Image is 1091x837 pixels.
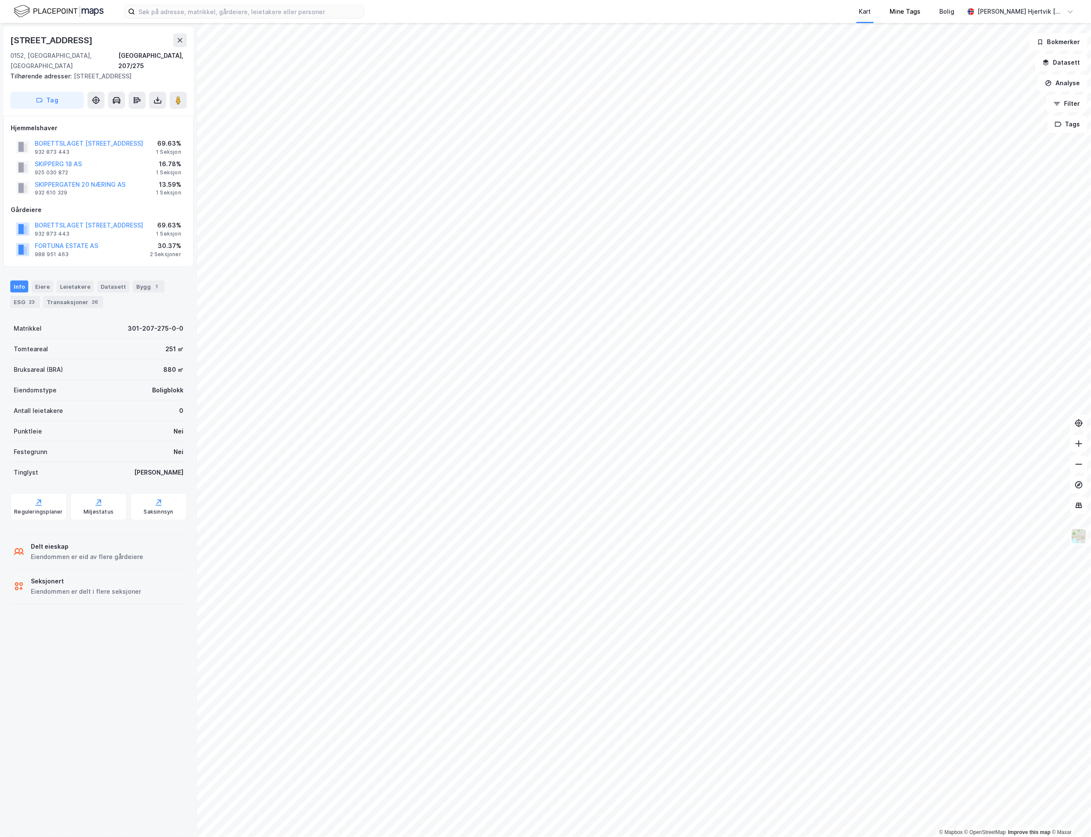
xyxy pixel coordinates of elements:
div: Seksjonert [31,576,141,586]
div: Bruksareal (BRA) [14,365,63,375]
img: Z [1071,528,1087,544]
a: Improve this map [1008,830,1051,836]
div: Eiendomstype [14,385,57,395]
div: Info [10,281,28,293]
div: Kontrollprogram for chat [1048,796,1091,837]
div: Bygg [133,281,165,293]
div: Nei [174,447,183,457]
div: [PERSON_NAME] [134,467,183,478]
div: Punktleie [14,426,42,436]
div: Festegrunn [14,447,47,457]
div: Datasett [97,281,129,293]
button: Bokmerker [1030,33,1088,51]
div: Miljøstatus [84,508,114,515]
div: Kart [859,6,871,17]
div: 932 873 443 [35,230,69,237]
div: 932 873 443 [35,149,69,155]
div: 251 ㎡ [165,344,183,354]
iframe: Chat Widget [1048,796,1091,837]
button: Datasett [1035,54,1088,71]
div: Tomteareal [14,344,48,354]
input: Søk på adresse, matrikkel, gårdeiere, leietakere eller personer [135,5,364,18]
div: 925 030 872 [35,169,68,176]
div: [GEOGRAPHIC_DATA], 207/275 [118,51,187,71]
div: Eiendommen er delt i flere seksjoner [31,586,141,597]
div: [STREET_ADDRESS] [10,71,180,81]
div: 69.63% [156,138,181,149]
div: Transaksjoner [43,296,103,308]
div: 13.59% [156,179,181,190]
div: Eiendommen er eid av flere gårdeiere [31,552,143,562]
button: Tag [10,92,84,109]
img: logo.f888ab2527a4732fd821a326f86c7f29.svg [14,4,104,19]
div: 23 [27,298,36,306]
div: 1 [153,282,161,291]
div: Antall leietakere [14,406,63,416]
div: Tinglyst [14,467,38,478]
button: Filter [1046,95,1088,112]
div: 1 Seksjon [156,189,181,196]
a: OpenStreetMap [965,830,1006,836]
div: Hjemmelshaver [11,123,186,133]
span: Tilhørende adresser: [10,72,74,80]
div: Matrikkel [14,323,42,334]
button: Tags [1048,116,1088,133]
div: 0152, [GEOGRAPHIC_DATA], [GEOGRAPHIC_DATA] [10,51,118,71]
a: Mapbox [939,830,963,836]
div: 932 610 329 [35,189,67,196]
div: Nei [174,426,183,436]
div: Reguleringsplaner [14,508,63,515]
div: 880 ㎡ [163,365,183,375]
div: Delt eieskap [31,541,143,552]
div: [STREET_ADDRESS] [10,33,94,47]
div: Leietakere [57,281,94,293]
div: 1 Seksjon [156,230,181,237]
button: Analyse [1038,75,1088,92]
div: 301-207-275-0-0 [128,323,183,334]
div: 69.63% [156,220,181,230]
div: Bolig [940,6,955,17]
div: Gårdeiere [11,205,186,215]
div: 16.78% [156,159,181,169]
div: 1 Seksjon [156,169,181,176]
div: 988 951 463 [35,251,69,258]
div: 1 Seksjon [156,149,181,155]
div: 2 Seksjoner [150,251,181,258]
div: [PERSON_NAME] Hjertvik [PERSON_NAME] [978,6,1064,17]
div: 30.37% [150,241,181,251]
div: 26 [90,298,100,306]
div: 0 [179,406,183,416]
div: ESG [10,296,40,308]
div: Boligblokk [152,385,183,395]
div: Eiere [32,281,53,293]
div: Saksinnsyn [144,508,174,515]
div: Mine Tags [890,6,921,17]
